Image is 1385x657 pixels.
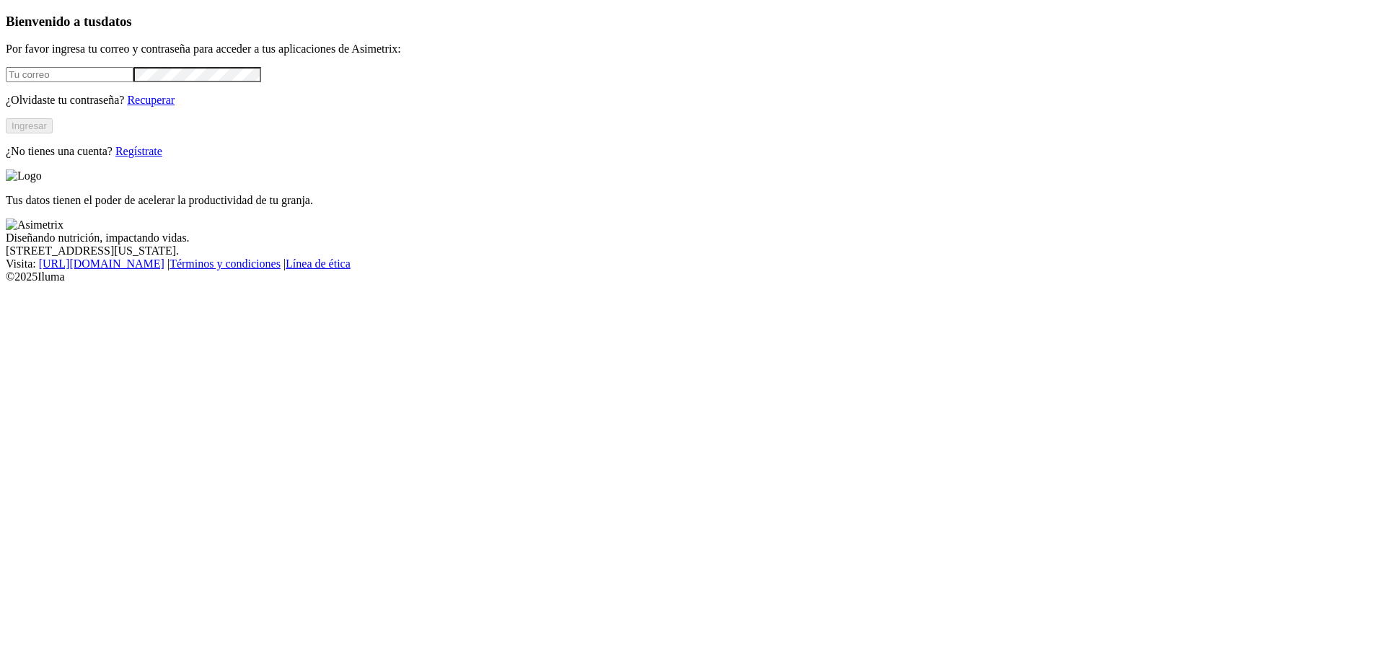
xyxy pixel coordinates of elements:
[6,194,1379,207] p: Tus datos tienen el poder de acelerar la productividad de tu granja.
[6,145,1379,158] p: ¿No tienes una cuenta?
[6,14,1379,30] h3: Bienvenido a tus
[286,257,351,270] a: Línea de ética
[6,67,133,82] input: Tu correo
[170,257,281,270] a: Términos y condiciones
[115,145,162,157] a: Regístrate
[6,169,42,182] img: Logo
[6,219,63,232] img: Asimetrix
[6,257,1379,270] div: Visita : | |
[6,43,1379,56] p: Por favor ingresa tu correo y contraseña para acceder a tus aplicaciones de Asimetrix:
[39,257,164,270] a: [URL][DOMAIN_NAME]
[6,118,53,133] button: Ingresar
[6,232,1379,244] div: Diseñando nutrición, impactando vidas.
[6,270,1379,283] div: © 2025 Iluma
[101,14,132,29] span: datos
[6,244,1379,257] div: [STREET_ADDRESS][US_STATE].
[127,94,175,106] a: Recuperar
[6,94,1379,107] p: ¿Olvidaste tu contraseña?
